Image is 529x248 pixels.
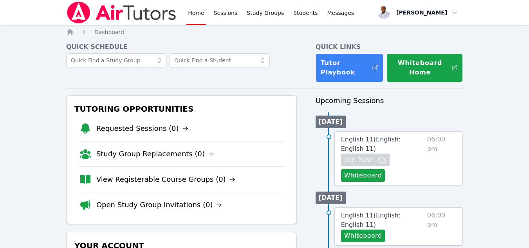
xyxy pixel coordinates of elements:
[316,192,346,204] li: [DATE]
[73,102,290,116] h3: Tutoring Opportunities
[66,2,177,24] img: Air Tutors
[386,53,463,82] button: Whiteboard Home
[341,154,390,166] button: Join Now
[94,29,124,35] span: Dashboard
[341,211,424,230] a: English 11(English: English 11)
[96,199,222,210] a: Open Study Group Invitations (0)
[341,136,401,152] span: English 11 ( English: English 11 )
[316,53,384,82] a: Tutor Playbook
[344,155,372,165] span: Join Now
[427,211,456,242] span: 06:00 pm
[170,53,270,67] input: Quick Find a Student
[316,42,463,52] h4: Quick Links
[341,230,385,242] button: Whiteboard
[96,123,188,134] a: Requested Sessions (0)
[94,28,124,36] a: Dashboard
[316,116,346,128] li: [DATE]
[66,28,463,36] nav: Breadcrumb
[341,169,385,182] button: Whiteboard
[327,9,354,17] span: Messages
[66,53,166,67] input: Quick Find a Study Group
[341,135,424,154] a: English 11(English: English 11)
[66,42,297,52] h4: Quick Schedule
[427,135,456,182] span: 06:00 pm
[341,212,401,228] span: English 11 ( English: English 11 )
[316,95,463,106] h3: Upcoming Sessions
[96,148,214,159] a: Study Group Replacements (0)
[96,174,235,185] a: View Registerable Course Groups (0)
